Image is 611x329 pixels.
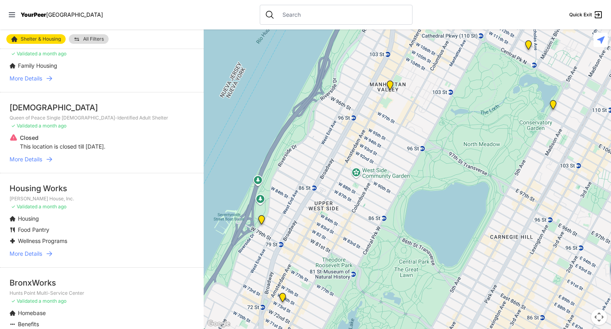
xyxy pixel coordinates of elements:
a: Abre esta zona en Google Maps (se abre en una nueva ventana) [206,319,232,329]
span: Family Housing [18,62,57,69]
p: This location is closed till [DATE]. [20,143,105,151]
p: Hunts Point Multi-Service Center [10,290,194,296]
span: a month ago [39,298,66,304]
a: Shelter & Housing [6,34,66,44]
span: All Filters [83,37,104,41]
span: a month ago [39,204,66,210]
p: Closed [20,134,105,142]
a: Quick Exit [569,10,603,20]
span: a month ago [39,51,66,57]
span: More Details [10,74,42,82]
p: Queen of Peace Single [DEMOGRAPHIC_DATA]-Identified Adult Shelter [10,115,194,121]
span: ✓ Validated [11,204,37,210]
span: Shelter & Housing [21,37,61,41]
span: More Details [10,155,42,163]
a: More Details [10,155,194,163]
button: Controles de visualización del mapa [591,309,607,325]
span: Food Pantry [18,226,49,233]
div: 820 MRT Residential Chemical Dependence Treatment Program [520,37,537,56]
span: ✓ Validated [11,123,37,129]
input: Search [278,11,407,19]
div: Housing Works [10,183,194,194]
div: Trinity Lutheran Church [382,77,398,96]
p: [PERSON_NAME] House, Inc. [10,196,194,202]
a: More Details [10,74,194,82]
div: BronxWorks [10,277,194,288]
a: YourPeer[GEOGRAPHIC_DATA] [21,12,103,17]
div: [DEMOGRAPHIC_DATA] [10,102,194,113]
div: Hamilton Senior Center [274,290,291,309]
span: YourPeer [21,11,46,18]
span: Homebase [18,309,46,316]
div: Administrative Office, No Walk-Ins [253,212,270,231]
span: Quick Exit [569,12,592,18]
span: [GEOGRAPHIC_DATA] [46,11,103,18]
img: Google [206,319,232,329]
span: ✓ Validated [11,51,37,57]
span: Housing [18,215,39,222]
span: Benefits [18,321,39,327]
span: Wellness Programs [18,237,67,244]
a: More Details [10,250,194,258]
span: a month ago [39,123,66,129]
span: More Details [10,250,42,258]
a: All Filters [69,34,109,44]
span: ✓ Validated [11,298,37,304]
